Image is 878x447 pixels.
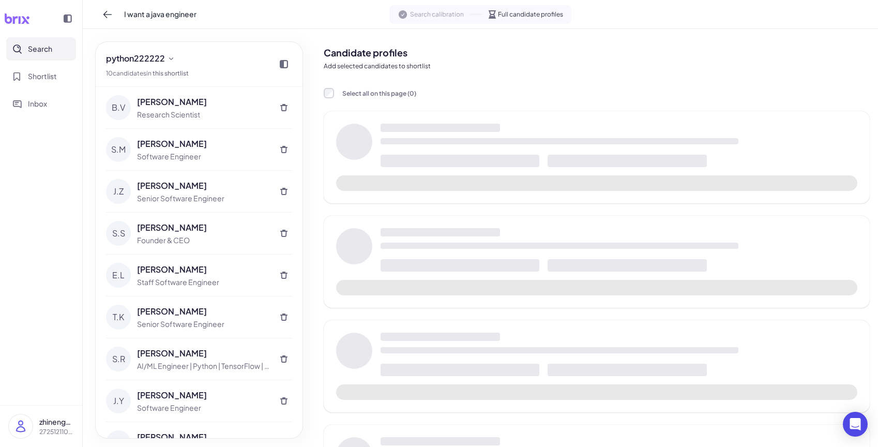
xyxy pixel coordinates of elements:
[106,305,131,330] div: T.K
[137,305,269,318] div: [PERSON_NAME]
[9,414,33,438] img: user_logo.png
[106,221,131,246] div: S.S
[137,431,269,443] div: [PERSON_NAME]
[324,62,870,71] p: Add selected candidates to shortlist
[6,92,76,115] button: Inbox
[137,235,269,246] div: Founder & CEO
[410,10,464,19] span: Search calibration
[324,88,334,98] input: Select all on this page (0)
[106,69,189,78] div: 10 candidate s in
[137,151,269,162] div: Software Engineer
[843,412,868,437] div: Open Intercom Messenger
[28,71,57,82] span: Shortlist
[39,416,74,427] p: zhineng666 lai666
[106,389,131,413] div: J.Y
[153,69,189,77] a: this shortlist
[137,96,269,108] div: [PERSON_NAME]
[106,137,131,162] div: S.M
[137,389,269,401] div: [PERSON_NAME]
[137,263,269,276] div: [PERSON_NAME]
[28,98,47,109] span: Inbox
[498,10,563,19] span: Full candidate profiles
[106,347,131,371] div: S.R
[137,138,269,150] div: [PERSON_NAME]
[137,277,269,288] div: Staff Software Engineer
[6,65,76,88] button: Shortlist
[106,95,131,120] div: B.V
[124,9,196,20] span: I want a java engineer
[137,193,269,204] div: Senior Software Engineer
[39,427,74,437] p: 2725121109 单人企业
[137,180,269,192] div: [PERSON_NAME]
[137,361,269,371] div: AI/ML Engineer | Python | TensorFlow | Apache Spark | NLP | Machine Learning
[324,46,870,59] h2: Candidate profiles
[342,90,416,97] span: Select all on this page ( 0 )
[102,50,179,67] button: python222222
[137,403,269,413] div: Software Engineer
[106,52,165,65] span: python222222
[137,319,269,330] div: Senior Software Engineer
[137,109,269,120] div: Research Scientist
[6,37,76,61] button: Search
[106,179,131,204] div: J.Z
[137,221,269,234] div: [PERSON_NAME]
[28,43,52,54] span: Search
[106,263,131,288] div: E.L
[137,347,269,360] div: [PERSON_NAME]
